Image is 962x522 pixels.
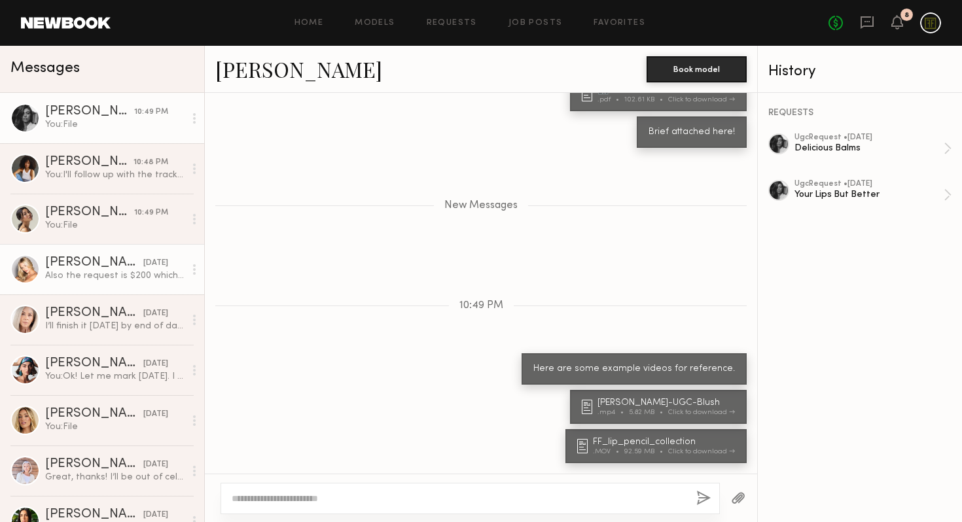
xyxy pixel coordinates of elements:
[45,357,143,370] div: [PERSON_NAME]
[134,156,168,169] div: 10:48 PM
[668,96,735,103] div: Click to download
[594,19,645,27] a: Favorites
[794,133,944,142] div: ugc Request • [DATE]
[582,398,739,416] a: [PERSON_NAME]-UGC-Blush.mp45.82 MBClick to download
[668,409,735,416] div: Click to download
[45,219,185,232] div: You: File
[45,206,134,219] div: [PERSON_NAME]
[459,300,503,311] span: 10:49 PM
[45,421,185,433] div: You: File
[794,188,944,201] div: Your Lips But Better
[143,307,168,320] div: [DATE]
[143,459,168,471] div: [DATE]
[444,200,518,211] span: New Messages
[593,438,739,447] div: FF_lip_pencil_collection
[624,448,668,455] div: 92.59 MB
[134,207,168,219] div: 10:49 PM
[629,409,668,416] div: 5.82 MB
[647,56,747,82] button: Book model
[143,358,168,370] div: [DATE]
[45,471,185,483] div: Great, thanks! I’ll be out of cell service here and there but will check messages whenever I have...
[45,105,134,118] div: [PERSON_NAME]
[143,257,168,270] div: [DATE]
[45,169,185,181] div: You: I'll follow up with the tracking link [DATE].
[45,408,143,421] div: [PERSON_NAME]
[768,64,952,79] div: History
[143,509,168,521] div: [DATE]
[533,362,735,377] div: Here are some example videos for reference.
[45,320,185,332] div: I’ll finish it [DATE] by end of day, thx!
[597,398,739,408] div: [PERSON_NAME]-UGC-Blush
[768,109,952,118] div: REQUESTS
[647,63,747,74] a: Book model
[134,106,168,118] div: 10:49 PM
[668,448,735,455] div: Click to download
[45,256,143,270] div: [PERSON_NAME]
[597,409,629,416] div: .mp4
[427,19,477,27] a: Requests
[904,12,909,19] div: 8
[597,96,624,103] div: .pdf
[508,19,563,27] a: Job Posts
[649,125,735,140] div: Brief attached here!
[45,370,185,383] div: You: Ok! Let me mark [DATE]. I will follow up once I chat with the marketing ads ppl. Probably ha...
[794,180,944,188] div: ugc Request • [DATE]
[143,408,168,421] div: [DATE]
[624,96,668,103] div: 102.61 KB
[794,142,944,154] div: Delicious Balms
[45,156,134,169] div: [PERSON_NAME]
[582,86,739,103] a: 📸 UGC Creator Brief.pdf102.61 KBClick to download
[45,307,143,320] div: [PERSON_NAME]
[10,61,80,76] span: Messages
[355,19,395,27] a: Models
[45,508,143,521] div: [PERSON_NAME]
[593,448,624,455] div: .MOV
[794,180,952,210] a: ugcRequest •[DATE]Your Lips But Better
[45,458,143,471] div: [PERSON_NAME]
[577,438,739,455] a: FF_lip_pencil_collection.MOV92.59 MBClick to download
[294,19,324,27] a: Home
[215,55,382,83] a: [PERSON_NAME]
[794,133,952,164] a: ugcRequest •[DATE]Delicious Balms
[45,270,185,282] div: Also the request is $200 which brought it down to $180 last time we did $280 so it’s $250 if that...
[45,118,185,131] div: You: File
